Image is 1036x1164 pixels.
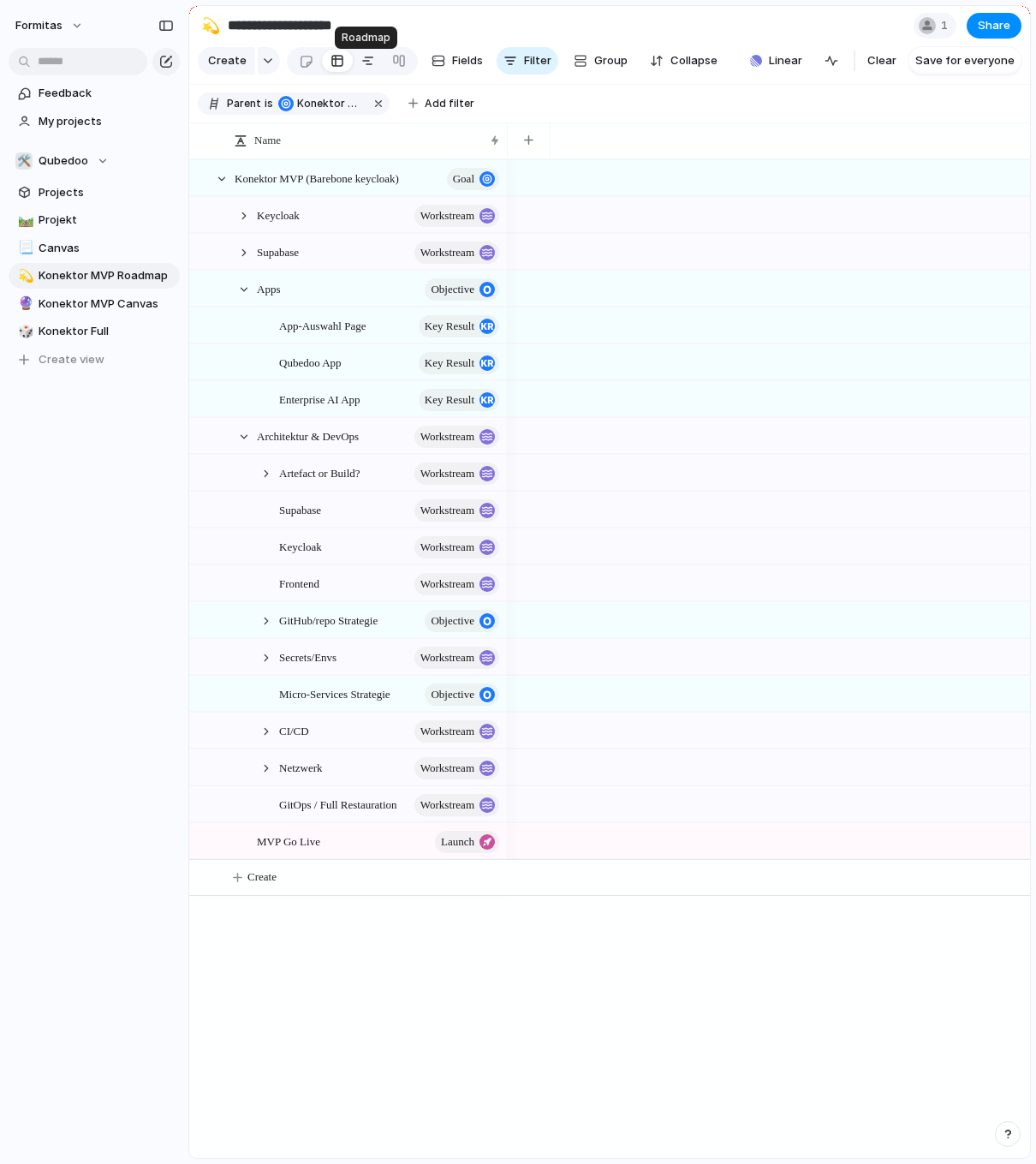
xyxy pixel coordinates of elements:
[279,647,336,666] span: Secrets/Envs
[18,294,30,313] div: 🔮
[425,683,499,706] button: objective
[15,152,33,170] div: 🛠️
[431,609,474,633] span: objective
[414,720,499,743] button: workstream
[18,266,30,286] div: 💫
[9,236,180,261] a: 📃Canvas
[643,47,724,75] button: Collapse
[15,267,33,284] button: 💫
[9,347,180,373] button: Create view
[279,352,342,372] span: Qubedoo App
[441,830,474,854] span: launch
[414,242,499,264] button: workstream
[261,94,277,113] button: is
[419,352,499,374] button: Key result
[257,205,300,224] span: Keycloak
[8,12,92,39] button: Formitas
[978,17,1010,34] span: Share
[335,27,397,49] div: Roadmap
[257,242,299,261] span: Supabase
[254,132,281,149] span: Name
[425,47,490,75] button: Fields
[18,322,30,342] div: 🎲
[860,47,903,75] button: Clear
[867,52,896,69] span: Clear
[279,757,323,777] span: Netzwerk
[9,263,180,289] a: 💫Konektor MVP Roadmap
[279,610,378,630] span: GitHub/repo Strategie
[420,572,474,596] span: workstream
[420,462,474,486] span: workstream
[414,426,499,448] button: workstream
[565,47,636,75] button: Group
[275,94,367,113] button: Konektor MVP (Barebone keycloak)
[9,291,180,317] a: 🔮Konektor MVP Canvas
[9,207,180,233] a: 🛤️Projekt
[208,52,247,69] span: Create
[18,211,30,230] div: 🛤️
[18,238,30,258] div: 📃
[257,426,359,445] span: Architektur & DevOps
[235,168,399,188] span: Konektor MVP (Barebone keycloak)
[39,184,174,201] span: Projects
[967,13,1021,39] button: Share
[435,831,499,853] button: launch
[9,109,180,134] a: My projects
[279,536,322,556] span: Keycloak
[279,463,360,482] span: Artefact or Build?
[419,315,499,337] button: Key result
[9,319,180,344] a: 🎲Konektor Full
[279,389,360,409] span: Enterprise AI App
[227,96,261,111] span: Parent
[414,794,499,816] button: workstream
[414,499,499,522] button: workstream
[39,212,174,229] span: Projekt
[425,278,499,301] button: objective
[670,52,717,69] span: Collapse
[420,793,474,817] span: workstream
[915,52,1015,69] span: Save for everyone
[9,81,180,106] a: Feedback
[497,47,558,75] button: Filter
[420,241,474,265] span: workstream
[9,180,180,206] a: Projects
[15,17,63,34] span: Formitas
[15,323,33,340] button: 🎲
[420,756,474,780] span: workstream
[425,610,499,632] button: objective
[279,499,321,519] span: Supabase
[453,167,474,191] span: goal
[15,212,33,229] button: 🛤️
[39,240,174,257] span: Canvas
[265,96,273,111] span: is
[279,720,309,740] span: CI/CD
[414,205,499,227] button: workstream
[414,573,499,595] button: workstream
[197,12,224,39] button: 💫
[452,52,483,69] span: Fields
[414,463,499,485] button: workstream
[39,152,88,170] span: Qubedoo
[425,388,474,412] span: Key result
[420,535,474,559] span: workstream
[420,646,474,670] span: workstream
[247,869,277,886] span: Create
[257,831,320,851] span: MVP Go Live
[279,683,390,703] span: Micro-Services Strategie
[447,168,499,190] button: goal
[414,536,499,558] button: workstream
[908,47,1021,75] button: Save for everyone
[15,295,33,313] button: 🔮
[420,719,474,743] span: workstream
[524,52,551,69] span: Filter
[420,498,474,522] span: workstream
[201,14,220,37] div: 💫
[15,240,33,257] button: 📃
[941,17,953,34] span: 1
[594,52,628,69] span: Group
[279,315,366,335] span: App-Auswahl Page
[297,96,364,111] span: Konektor MVP (Barebone keycloak)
